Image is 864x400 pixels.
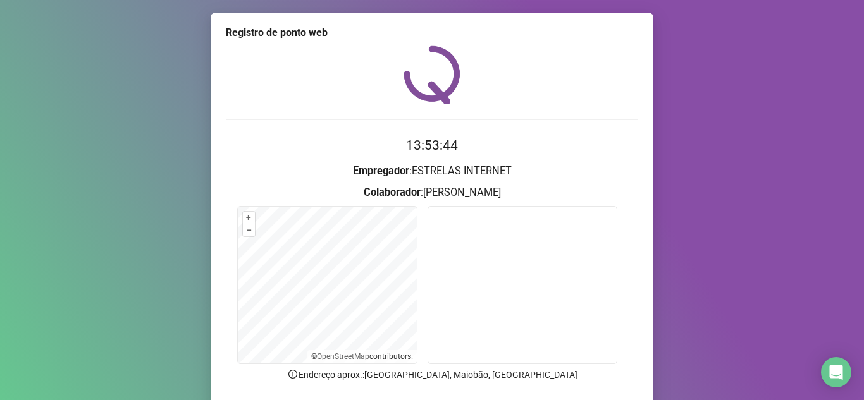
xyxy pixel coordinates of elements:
[406,138,458,153] time: 13:53:44
[353,165,409,177] strong: Empregador
[243,212,255,224] button: +
[226,25,638,40] div: Registro de ponto web
[226,368,638,382] p: Endereço aprox. : [GEOGRAPHIC_DATA], Maiobão, [GEOGRAPHIC_DATA]
[311,352,413,361] li: © contributors.
[243,224,255,236] button: –
[226,163,638,179] h3: : ESTRELAS INTERNET
[226,185,638,201] h3: : [PERSON_NAME]
[821,357,851,387] div: Open Intercom Messenger
[287,368,299,380] span: info-circle
[364,186,421,198] strong: Colaborador
[317,352,369,361] a: OpenStreetMap
[404,45,460,104] img: QRPoint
